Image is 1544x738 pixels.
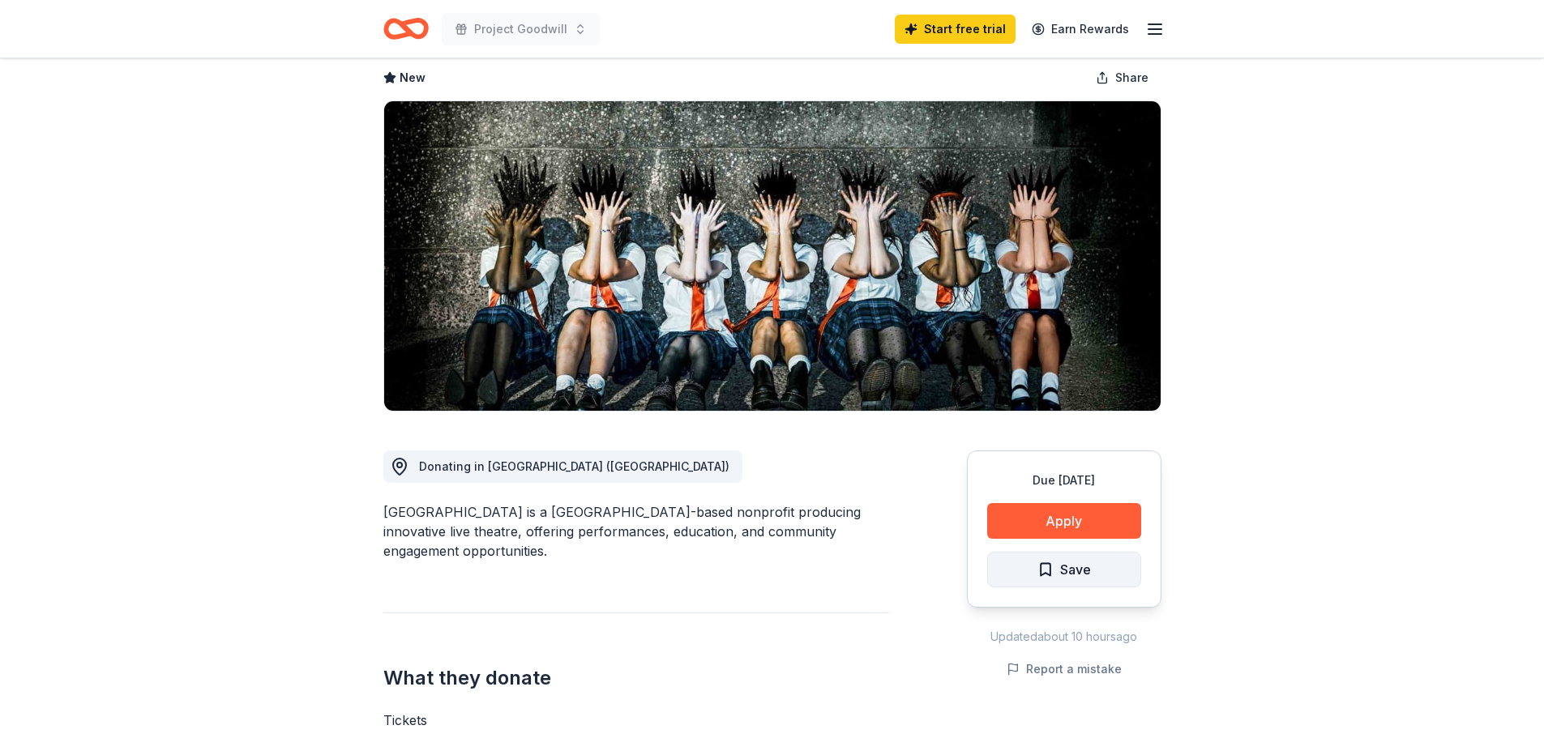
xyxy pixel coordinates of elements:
button: Save [987,552,1141,587]
a: Earn Rewards [1022,15,1139,44]
img: Image for Circle Theatre [384,101,1161,411]
span: Project Goodwill [474,19,567,39]
span: Save [1060,559,1091,580]
span: Share [1115,68,1148,87]
button: Report a mistake [1007,659,1122,679]
button: Apply [987,503,1141,539]
h2: What they donate [383,665,889,691]
button: Share [1083,62,1161,94]
a: Home [383,10,429,48]
span: New [400,68,426,87]
div: Updated about 10 hours ago [967,627,1161,646]
div: Tickets [383,710,889,730]
span: Donating in [GEOGRAPHIC_DATA] ([GEOGRAPHIC_DATA]) [419,459,729,473]
a: Start free trial [895,15,1016,44]
div: Due [DATE] [987,471,1141,490]
button: Project Goodwill [442,13,600,45]
div: [GEOGRAPHIC_DATA] is a [GEOGRAPHIC_DATA]-based nonprofit producing innovative live theatre, offer... [383,502,889,561]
